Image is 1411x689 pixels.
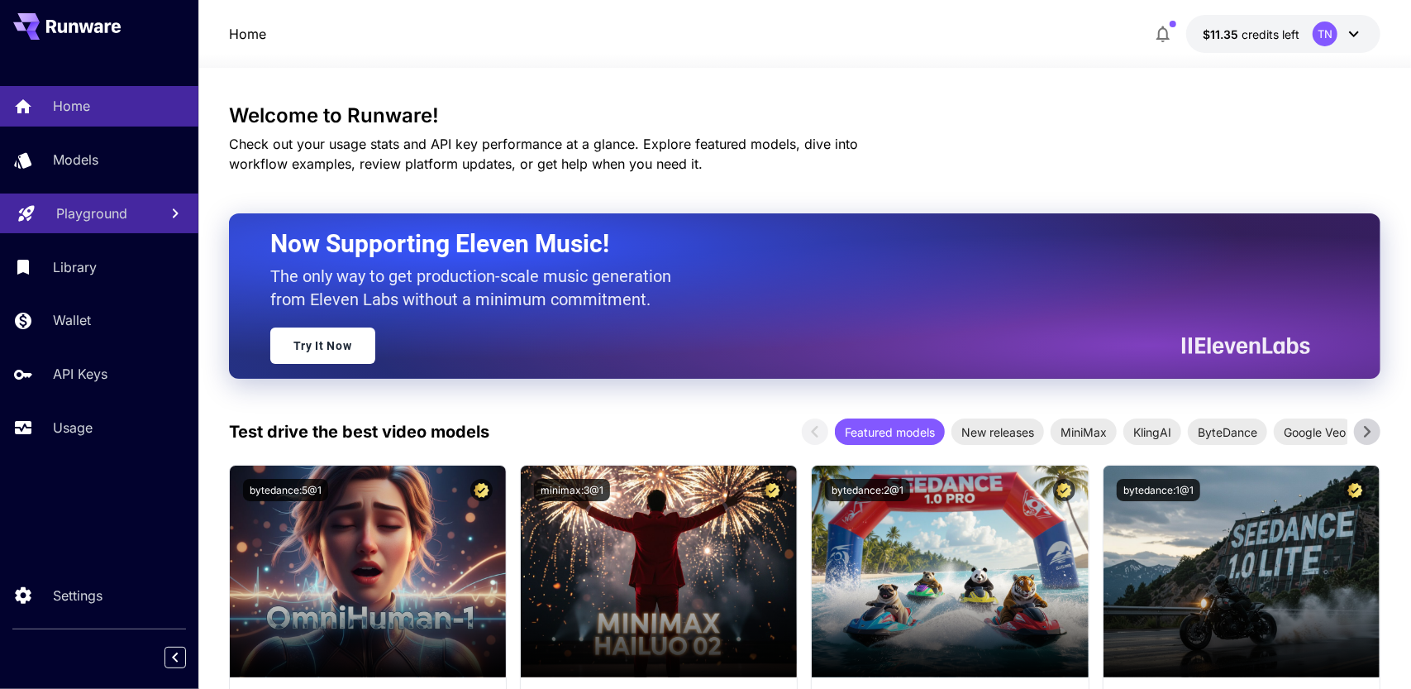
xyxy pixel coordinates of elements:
[1344,479,1366,501] button: Certified Model – Vetted for best performance and includes a commercial license.
[1274,423,1356,441] span: Google Veo
[164,647,186,668] button: Collapse sidebar
[1104,466,1380,677] img: alt
[1123,423,1181,441] span: KlingAI
[53,586,102,605] p: Settings
[1188,423,1267,441] span: ByteDance
[1274,419,1356,445] div: Google Veo
[56,203,127,223] p: Playground
[229,104,1381,127] h3: Welcome to Runware!
[243,479,328,501] button: bytedance:5@1
[1123,419,1181,445] div: KlingAI
[1117,479,1200,501] button: bytedance:1@1
[229,136,859,172] span: Check out your usage stats and API key performance at a glance. Explore featured models, dive int...
[1242,27,1299,41] span: credits left
[270,228,1299,260] h2: Now Supporting Eleven Music!
[1051,423,1117,441] span: MiniMax
[229,24,266,44] nav: breadcrumb
[270,328,375,364] a: Try It Now
[1313,22,1337,46] div: TN
[229,419,489,444] p: Test drive the best video models
[1053,479,1075,501] button: Certified Model – Vetted for best performance and includes a commercial license.
[812,466,1088,677] img: alt
[1203,27,1242,41] span: $11.35
[53,96,90,116] p: Home
[53,150,98,170] p: Models
[230,466,506,677] img: alt
[951,423,1044,441] span: New releases
[951,419,1044,445] div: New releases
[1188,419,1267,445] div: ByteDance
[1186,15,1380,53] button: $11.35332TN
[534,479,610,501] button: minimax:3@1
[53,418,93,438] p: Usage
[229,24,266,44] a: Home
[521,466,797,677] img: alt
[53,364,107,384] p: API Keys
[270,265,684,311] p: The only way to get production-scale music generation from Eleven Labs without a minimum commitment.
[177,643,198,672] div: Collapse sidebar
[825,479,910,501] button: bytedance:2@1
[1051,419,1117,445] div: MiniMax
[761,479,784,501] button: Certified Model – Vetted for best performance and includes a commercial license.
[835,419,945,445] div: Featured models
[53,257,97,277] p: Library
[1203,26,1299,43] div: $11.35332
[835,423,945,441] span: Featured models
[53,310,91,330] p: Wallet
[470,479,493,501] button: Certified Model – Vetted for best performance and includes a commercial license.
